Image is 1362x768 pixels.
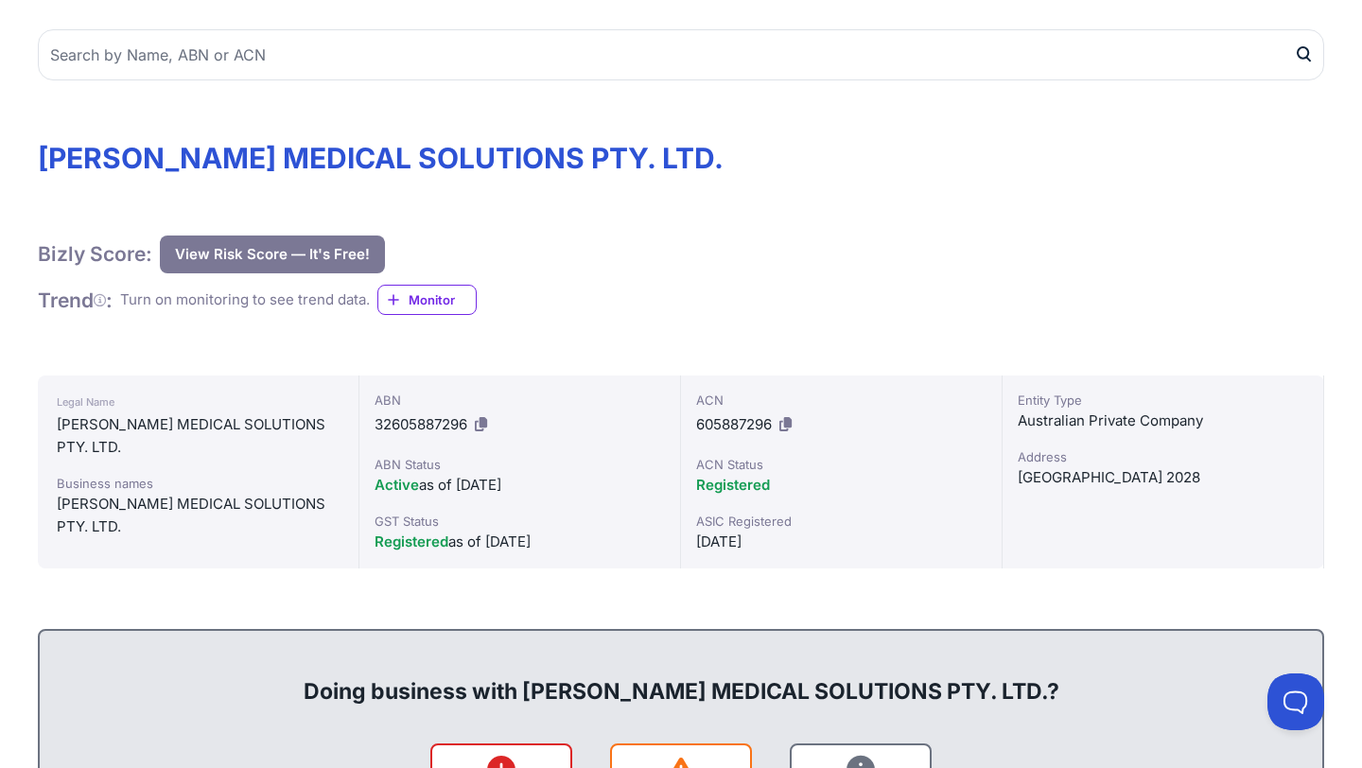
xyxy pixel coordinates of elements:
[696,415,772,433] span: 605887296
[375,512,665,531] div: GST Status
[120,289,370,311] div: Turn on monitoring to see trend data.
[375,415,467,433] span: 32605887296
[1018,447,1308,466] div: Address
[409,290,476,309] span: Monitor
[57,413,340,459] div: [PERSON_NAME] MEDICAL SOLUTIONS PTY. LTD.
[1018,410,1308,432] div: Australian Private Company
[57,391,340,413] div: Legal Name
[375,476,419,494] span: Active
[696,391,987,410] div: ACN
[375,531,665,553] div: as of [DATE]
[377,285,477,315] a: Monitor
[375,474,665,497] div: as of [DATE]
[1018,391,1308,410] div: Entity Type
[57,474,340,493] div: Business names
[38,241,152,267] h1: Bizly Score:
[38,29,1324,80] input: Search by Name, ABN or ACN
[57,493,340,538] div: [PERSON_NAME] MEDICAL SOLUTIONS PTY. LTD.
[38,141,1324,175] h1: [PERSON_NAME] MEDICAL SOLUTIONS PTY. LTD.
[375,455,665,474] div: ABN Status
[160,236,385,273] button: View Risk Score — It's Free!
[696,512,987,531] div: ASIC Registered
[1267,673,1324,730] iframe: Toggle Customer Support
[696,476,770,494] span: Registered
[696,531,987,553] div: [DATE]
[696,455,987,474] div: ACN Status
[38,288,113,313] h1: Trend :
[375,391,665,410] div: ABN
[375,532,448,550] span: Registered
[59,646,1303,707] div: Doing business with [PERSON_NAME] MEDICAL SOLUTIONS PTY. LTD.?
[1018,466,1308,489] div: [GEOGRAPHIC_DATA] 2028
